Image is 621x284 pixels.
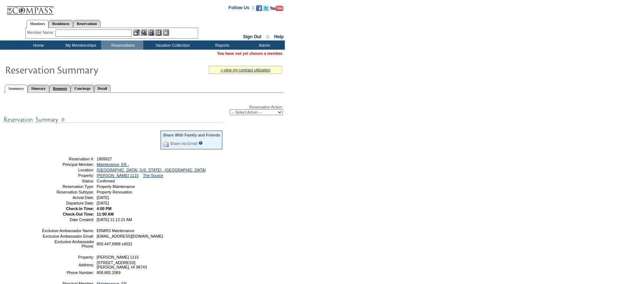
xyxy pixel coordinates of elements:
[97,255,139,259] span: [PERSON_NAME] 1115
[143,40,200,50] td: Vacation Collection
[4,115,224,124] img: subTtlResSummary.gif
[49,85,71,92] a: Requests
[170,141,197,146] a: Share via Email
[42,228,94,233] td: Exclusive Ambassador Name:
[42,168,94,172] td: Location:
[27,29,55,36] div: Member Name:
[59,40,101,50] td: My Memberships
[42,260,94,269] td: Address:
[28,85,49,92] a: Itinerary
[97,157,112,161] span: 1809927
[270,7,283,12] a: Subscribe to our YouTube Channel
[97,201,109,205] span: [DATE]
[94,85,111,92] a: Detail
[26,20,49,28] a: Members
[97,184,135,189] span: Property Maintenance
[71,85,94,92] a: Concierge
[256,5,262,11] img: Become our fan on Facebook
[141,29,147,36] img: View
[229,4,255,13] td: Follow Us ::
[42,217,94,222] td: Date Created:
[97,212,114,216] span: 11:00 AM
[217,51,283,56] span: You have not yet chosen a member.
[243,34,261,39] a: Sign Out
[42,190,94,194] td: Reservation Subtype:
[97,234,163,238] span: [EMAIL_ADDRESS][DOMAIN_NAME]
[97,217,132,222] span: [DATE] 11:12:21 AM
[49,20,73,28] a: Residences
[97,195,109,200] span: [DATE]
[42,157,94,161] td: Reservation #:
[101,40,143,50] td: Reservations
[200,40,243,50] td: Reports
[97,242,132,246] span: 800.447.8988 x4031
[97,228,134,233] span: ERMRS Maintenance
[97,190,132,194] span: Property Renovation
[42,173,94,178] td: Property:
[148,29,154,36] img: Impersonate
[97,206,111,211] span: 4:00 PM
[97,162,129,167] a: Maintenance, ER -
[220,68,270,72] a: » view my contract utilization
[270,6,283,11] img: Subscribe to our YouTube Channel
[263,7,269,12] a: Follow us on Twitter
[42,162,94,167] td: Principal Member:
[42,234,94,238] td: Exclusive Ambassador Email:
[4,105,283,115] div: Reservation Action:
[42,179,94,183] td: Status:
[42,239,94,248] td: Exclusive Ambassador Phone:
[143,173,163,178] a: The Source
[266,34,269,39] span: ::
[42,184,94,189] td: Reservation Type:
[163,133,220,137] div: Share With Family and Friends
[97,168,206,172] a: [GEOGRAPHIC_DATA], [US_STATE] - [GEOGRAPHIC_DATA]
[5,62,152,77] img: Reservaton Summary
[73,20,101,28] a: Reservations
[263,5,269,11] img: Follow us on Twitter
[155,29,162,36] img: Reservations
[97,173,139,178] a: [PERSON_NAME] 1115
[42,195,94,200] td: Arrival Date:
[198,141,203,145] input: What is this?
[42,270,94,275] td: Phone Number:
[97,260,147,269] span: [STREET_ADDRESS] [PERSON_NAME], HI 96743
[97,270,121,275] span: 808.885.2069
[163,29,169,36] img: b_calculator.gif
[42,201,94,205] td: Departure Date:
[256,7,262,12] a: Become our fan on Facebook
[63,212,94,216] strong: Check-Out Time:
[133,29,140,36] img: b_edit.gif
[42,255,94,259] td: Property:
[66,206,94,211] strong: Check-In Time:
[5,85,28,93] a: Summary
[274,34,284,39] a: Help
[17,40,59,50] td: Home
[243,40,285,50] td: Admin
[97,179,115,183] span: Confirmed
